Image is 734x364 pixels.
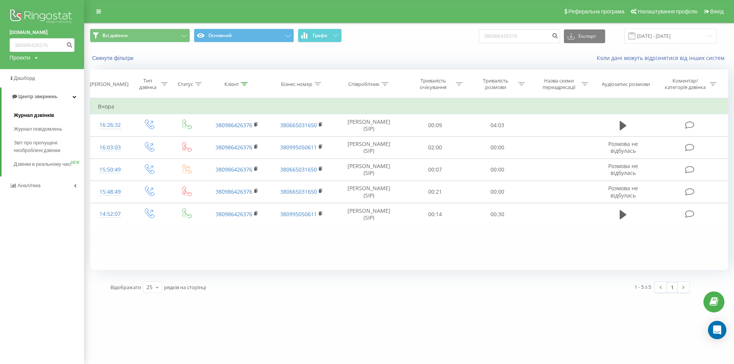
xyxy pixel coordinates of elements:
button: Скинути фільтри [90,55,137,61]
td: 00:07 [404,159,466,181]
td: [PERSON_NAME] (SIP) [334,136,404,159]
div: 15:50:49 [98,162,122,177]
div: Співробітник [348,81,380,87]
a: 380986426376 [216,166,252,173]
span: Реферальна програма [568,8,625,15]
button: Всі дзвінки [90,29,190,42]
td: 00:09 [404,114,466,136]
span: Всі дзвінки [102,32,128,39]
a: Звіт про пропущені необроблені дзвінки [14,136,84,157]
a: 380995050611 [280,210,317,218]
span: Журнал повідомлень [14,125,62,133]
div: Тривалість розмови [475,78,516,91]
div: 16:03:03 [98,140,122,155]
div: Проекти [10,54,30,61]
button: Експорт [564,29,605,43]
span: Дзвінки в реальному часі [14,160,71,168]
a: 380986426376 [216,144,252,151]
div: Статус [178,81,193,87]
input: Пошук за номером [10,38,75,52]
span: Вихід [710,8,724,15]
span: рядків на сторінці [164,284,206,291]
div: 14:52:07 [98,207,122,222]
img: Ringostat logo [10,8,75,27]
div: 1 - 5 з 5 [635,283,651,291]
span: Аналiтика [18,183,41,188]
div: 15:48:49 [98,184,122,199]
div: [PERSON_NAME] [90,81,128,87]
td: 00:14 [404,203,466,225]
td: Вчора [90,99,728,114]
a: 380665031650 [280,188,317,195]
td: [PERSON_NAME] (SIP) [334,181,404,203]
div: Тривалість очікування [413,78,454,91]
div: 25 [146,283,153,291]
span: Налаштування профілю [638,8,697,15]
td: 00:00 [466,181,529,203]
button: Графік [298,29,342,42]
a: 380986426376 [216,188,252,195]
td: [PERSON_NAME] (SIP) [334,159,404,181]
a: [DOMAIN_NAME] [10,29,75,36]
a: 1 [666,282,678,293]
a: 380986426376 [216,210,252,218]
a: Центр звернень [2,87,84,106]
a: Коли дані можуть відрізнятися вiд інших систем [597,54,728,61]
td: 00:00 [466,136,529,159]
td: 02:00 [404,136,466,159]
span: Розмова не відбулась [608,184,638,199]
td: 00:30 [466,203,529,225]
div: Аудіозапис розмови [602,81,650,87]
td: 00:00 [466,159,529,181]
td: [PERSON_NAME] (SIP) [334,203,404,225]
input: Пошук за номером [479,29,560,43]
div: Тип дзвінка [137,78,159,91]
a: Журнал повідомлень [14,122,84,136]
span: Графік [313,33,328,38]
span: Журнал дзвінків [14,112,54,119]
td: 00:21 [404,181,466,203]
div: Коментар/категорія дзвінка [663,78,708,91]
td: 04:03 [466,114,529,136]
span: Дашборд [14,75,35,81]
td: [PERSON_NAME] (SIP) [334,114,404,136]
div: Назва схеми переадресації [539,78,580,91]
div: Open Intercom Messenger [708,321,726,339]
a: Журнал дзвінків [14,108,84,122]
a: 380665031650 [280,166,317,173]
button: Основний [194,29,294,42]
div: Бізнес номер [281,81,312,87]
a: Дзвінки в реальному часіNEW [14,157,84,171]
a: 380665031650 [280,121,317,129]
span: Відображати [110,284,141,291]
span: Звіт про пропущені необроблені дзвінки [14,139,80,154]
span: Розмова не відбулась [608,162,638,176]
div: 16:26:32 [98,118,122,133]
span: Центр звернень [18,94,57,99]
div: Клієнт [224,81,239,87]
a: 380995050611 [280,144,317,151]
span: Розмова не відбулась [608,140,638,154]
a: 380986426376 [216,121,252,129]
